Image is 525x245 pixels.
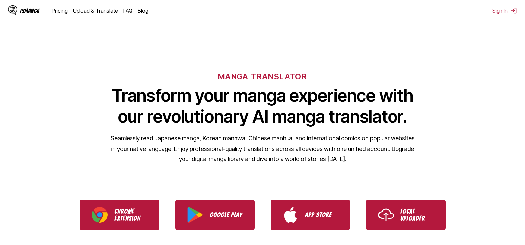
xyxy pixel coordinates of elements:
[378,207,394,223] img: Upload icon
[8,5,17,15] img: IsManga Logo
[110,85,415,127] h1: Transform your manga experience with our revolutionary AI manga translator.
[80,200,159,230] a: Download IsManga Chrome Extension
[73,7,118,14] a: Upload & Translate
[20,8,40,14] div: IsManga
[92,207,108,223] img: Chrome logo
[8,5,52,16] a: IsManga LogoIsManga
[175,200,255,230] a: Download IsManga from Google Play
[366,200,446,230] a: Use IsManga Local Uploader
[138,7,148,14] a: Blog
[492,7,517,14] button: Sign In
[510,7,517,14] img: Sign out
[305,211,338,218] p: App Store
[271,200,350,230] a: Download IsManga from App Store
[400,208,434,222] p: Local Uploader
[218,72,307,81] h6: MANGA TRANSLATOR
[110,133,415,164] p: Seamlessly read Japanese manga, Korean manhwa, Chinese manhua, and international comics on popula...
[52,7,68,14] a: Pricing
[114,208,147,222] p: Chrome Extension
[123,7,132,14] a: FAQ
[187,207,203,223] img: Google Play logo
[210,211,243,218] p: Google Play
[283,207,298,223] img: App Store logo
